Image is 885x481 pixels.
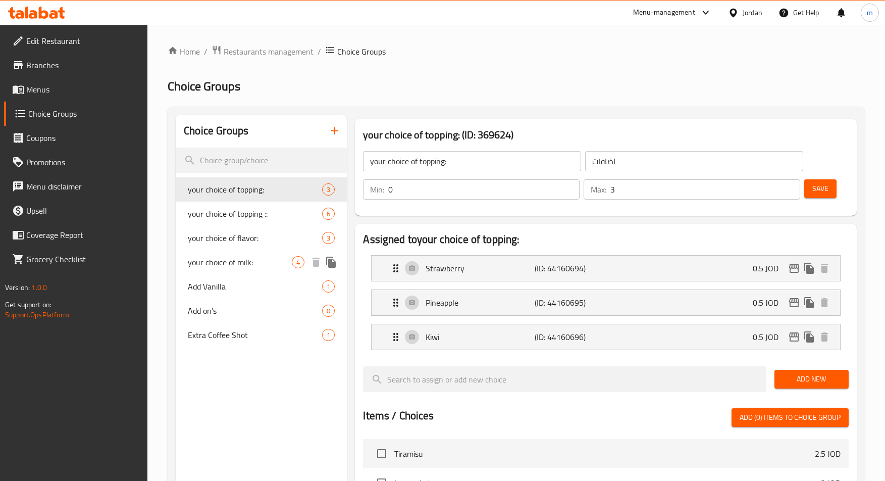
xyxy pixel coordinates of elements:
div: your choice of flavor:3 [176,226,347,250]
button: delete [817,295,832,310]
button: duplicate [324,255,339,270]
span: Version: [5,281,30,294]
span: Coupons [26,132,140,144]
a: Edit Restaurant [4,29,148,53]
span: Choice Groups [28,108,140,120]
span: 4 [292,258,304,267]
span: Coverage Report [26,229,140,241]
span: 3 [323,233,334,243]
p: 0.5 JOD [753,262,787,274]
span: Restaurants management [224,45,314,58]
button: duplicate [802,295,817,310]
span: m [867,7,873,18]
span: Add Vanilla [188,280,322,293]
span: Add (0) items to choice group [740,411,841,424]
div: Jordan [743,7,762,18]
a: Coupons [4,126,148,150]
button: delete [308,255,324,270]
div: Choices [322,208,335,220]
div: your choice of topping ::6 [176,202,347,226]
button: edit [787,329,802,345]
button: delete [817,261,832,276]
span: Menus [26,83,140,95]
span: Select choice [371,443,392,464]
li: Expand [363,320,849,354]
div: Expand [372,256,840,281]
span: your choice of flavor: [188,232,322,244]
span: Add on's [188,305,322,317]
span: Get support on: [5,298,51,311]
h2: Assigned to your choice of topping: [363,232,849,247]
div: Choices [322,232,335,244]
div: Menu-management [633,7,695,19]
a: Promotions [4,150,148,174]
span: 6 [323,209,334,219]
p: Pineapple [426,297,535,309]
button: Add New [774,370,849,389]
span: 3 [323,185,334,195]
button: Add (0) items to choice group [732,408,849,427]
span: your choice of topping :: [188,208,322,220]
button: edit [787,295,802,310]
div: Expand [372,324,840,350]
div: Expand [372,290,840,315]
span: Extra Coffee Shot [188,329,322,341]
div: your choice of topping:3 [176,177,347,202]
span: Tiramisu [394,448,815,460]
span: Edit Restaurant [26,35,140,47]
span: 1.0.0 [31,281,47,294]
button: duplicate [802,329,817,345]
span: your choice of topping: [188,183,322,196]
p: Min: [370,183,384,196]
p: Max: [591,183,606,196]
button: Save [804,179,837,198]
a: Upsell [4,199,148,223]
p: 2.5 JOD [815,448,841,460]
nav: breadcrumb [168,45,865,58]
a: Menu disclaimer [4,174,148,199]
h3: your choice of topping: (ID: 369624) [363,127,849,143]
span: Menu disclaimer [26,180,140,193]
a: Support.OpsPlatform [5,308,69,321]
div: Choices [322,305,335,317]
button: edit [787,261,802,276]
span: 0 [323,306,334,316]
span: 1 [323,330,334,340]
li: / [204,45,207,58]
p: Kiwi [426,331,535,343]
span: your choice of milk: [188,256,292,268]
div: Add on's0 [176,299,347,323]
span: Branches [26,59,140,71]
span: Add New [783,373,841,386]
p: (ID: 44160696) [535,331,607,343]
div: Choices [292,256,304,268]
div: Choices [322,183,335,196]
div: Extra Coffee Shot1 [176,323,347,347]
a: Home [168,45,200,58]
a: Branches [4,53,148,77]
span: Choice Groups [337,45,386,58]
li: / [318,45,321,58]
p: 0.5 JOD [753,331,787,343]
p: 0.5 JOD [753,297,787,309]
a: Coverage Report [4,223,148,247]
span: Save [812,182,828,195]
p: (ID: 44160694) [535,262,607,274]
p: (ID: 44160695) [535,297,607,309]
div: your choice of milk:4deleteduplicate [176,250,347,274]
a: Choice Groups [4,102,148,126]
li: Expand [363,251,849,285]
a: Grocery Checklist [4,247,148,271]
span: Promotions [26,156,140,168]
a: Restaurants management [212,45,314,58]
span: 1 [323,282,334,292]
div: Add Vanilla1 [176,274,347,299]
span: Choice Groups [168,75,240,98]
div: Choices [322,280,335,293]
div: Choices [322,329,335,341]
input: search [176,148,347,173]
li: Expand [363,285,849,320]
p: Strawberry [426,262,535,274]
h2: Choice Groups [184,123,248,138]
button: delete [817,329,832,345]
